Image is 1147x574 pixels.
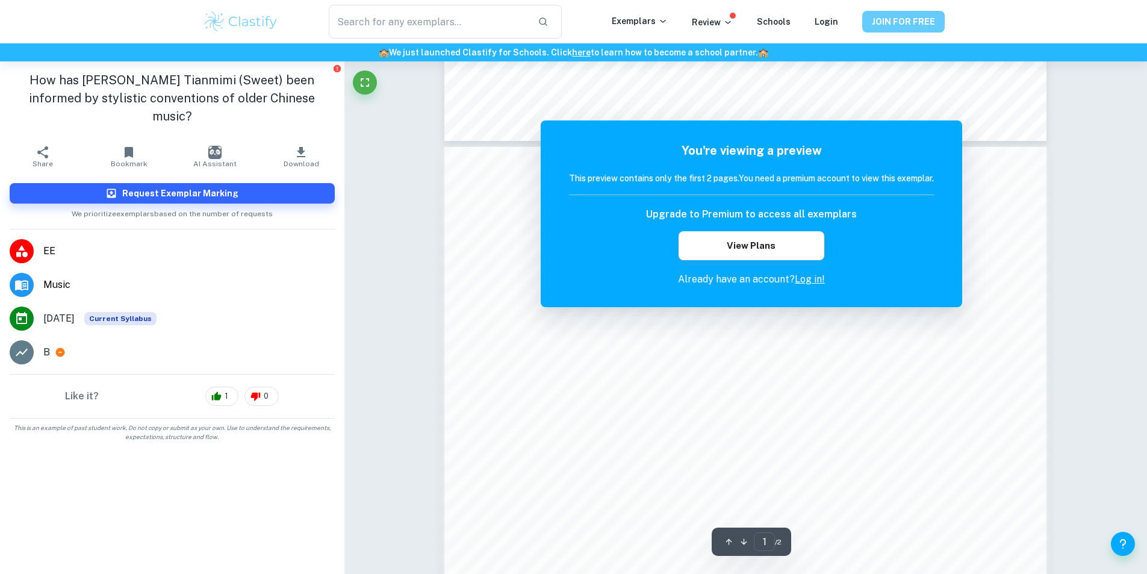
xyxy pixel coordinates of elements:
button: Download [258,140,344,173]
span: [DATE] [43,311,75,326]
button: Request Exemplar Marking [10,183,335,204]
button: Report issue [333,64,342,73]
span: Current Syllabus [84,312,157,325]
span: We prioritize exemplars based on the number of requests [72,204,273,219]
img: AI Assistant [208,146,222,159]
span: AI Assistant [193,160,237,168]
a: here [572,48,591,57]
span: / 2 [775,537,782,547]
input: Search for any exemplars... [329,5,527,39]
h6: Upgrade to Premium to access all exemplars [646,207,857,222]
div: This exemplar is based on the current syllabus. Feel free to refer to it for inspiration/ideas wh... [84,312,157,325]
a: Schools [757,17,791,27]
div: 1 [205,387,238,406]
h6: Request Exemplar Marking [122,187,238,200]
span: 🏫 [379,48,389,57]
button: AI Assistant [172,140,258,173]
button: Fullscreen [353,70,377,95]
h1: How has [PERSON_NAME] Tianmimi (Sweet) been informed by stylistic conventions of older Chinese mu... [10,71,335,125]
button: JOIN FOR FREE [862,11,945,33]
h5: You're viewing a preview [569,142,934,160]
span: This is an example of past student work. Do not copy or submit as your own. Use to understand the... [5,423,340,441]
span: Share [33,160,53,168]
button: Help and Feedback [1111,532,1135,556]
span: EE [43,244,335,258]
img: Clastify logo [203,10,279,34]
h6: This preview contains only the first 2 pages. You need a premium account to view this exemplar. [569,172,934,185]
span: Bookmark [111,160,148,168]
a: Log in! [795,273,825,285]
div: 0 [244,387,279,406]
p: Exemplars [612,14,668,28]
span: 1 [218,390,235,402]
span: 0 [257,390,275,402]
button: Bookmark [86,140,172,173]
p: Review [692,16,733,29]
span: Music [43,278,335,292]
p: Already have an account? [569,272,934,287]
span: 🏫 [758,48,768,57]
h6: Like it? [65,389,99,404]
span: Download [284,160,319,168]
h6: We just launched Clastify for Schools. Click to learn how to become a school partner. [2,46,1145,59]
a: Login [815,17,838,27]
button: View Plans [679,231,824,260]
p: B [43,345,50,360]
